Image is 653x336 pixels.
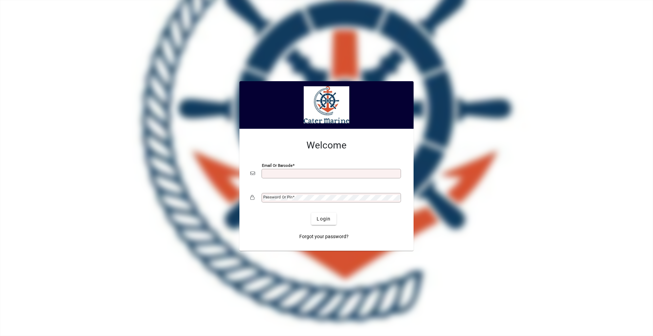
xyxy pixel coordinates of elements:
[262,163,292,168] mat-label: Email or Barcode
[250,140,403,151] h2: Welcome
[311,213,336,225] button: Login
[297,230,351,243] a: Forgot your password?
[317,215,331,223] span: Login
[299,233,349,240] span: Forgot your password?
[263,195,292,199] mat-label: Password or Pin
